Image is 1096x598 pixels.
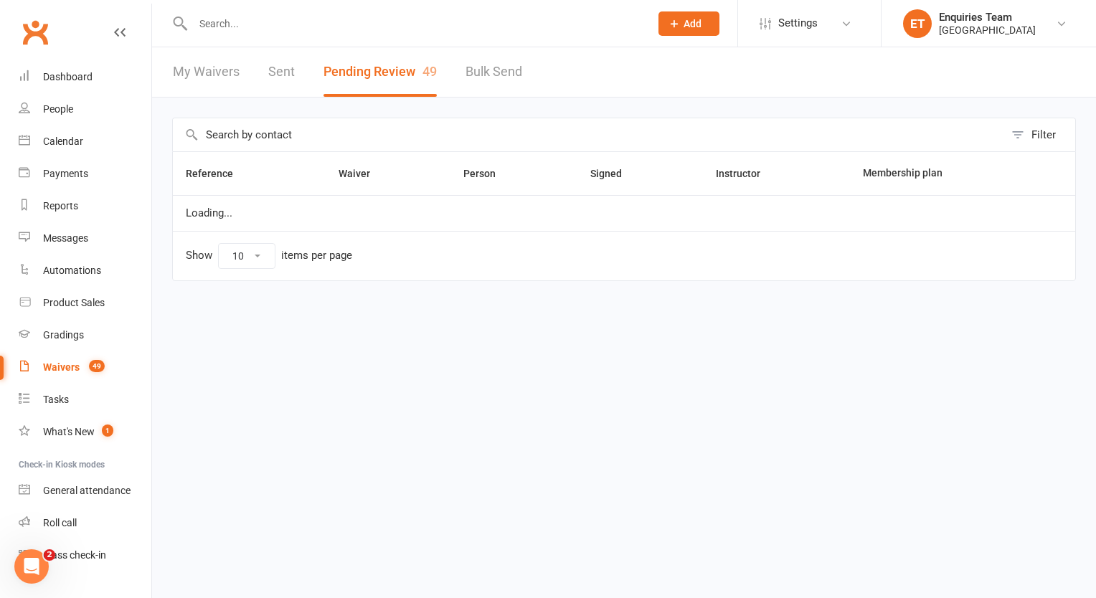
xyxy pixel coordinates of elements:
[186,243,352,269] div: Show
[43,297,105,308] div: Product Sales
[339,165,386,182] button: Waiver
[43,71,93,82] div: Dashboard
[281,250,352,262] div: items per page
[43,361,80,373] div: Waivers
[43,549,106,561] div: Class check-in
[323,47,437,97] button: Pending Review49
[590,168,638,179] span: Signed
[43,517,77,528] div: Roll call
[43,232,88,244] div: Messages
[939,24,1036,37] div: [GEOGRAPHIC_DATA]
[1004,118,1075,151] button: Filter
[19,287,151,319] a: Product Sales
[19,61,151,93] a: Dashboard
[189,14,640,34] input: Search...
[43,485,131,496] div: General attendance
[939,11,1036,24] div: Enquiries Team
[173,47,240,97] a: My Waivers
[716,168,776,179] span: Instructor
[186,165,249,182] button: Reference
[716,165,776,182] button: Instructor
[173,118,1004,151] input: Search by contact
[19,507,151,539] a: Roll call
[19,255,151,287] a: Automations
[43,394,69,405] div: Tasks
[903,9,932,38] div: ET
[19,93,151,125] a: People
[19,222,151,255] a: Messages
[173,195,1075,231] td: Loading...
[684,18,701,29] span: Add
[590,165,638,182] button: Signed
[43,426,95,437] div: What's New
[463,165,511,182] button: Person
[102,424,113,437] span: 1
[19,351,151,384] a: Waivers 49
[463,168,511,179] span: Person
[19,125,151,158] a: Calendar
[43,136,83,147] div: Calendar
[19,539,151,571] a: Class kiosk mode
[19,190,151,222] a: Reports
[1031,126,1056,143] div: Filter
[19,319,151,351] a: Gradings
[43,265,101,276] div: Automations
[778,7,818,39] span: Settings
[43,168,88,179] div: Payments
[186,168,249,179] span: Reference
[850,152,1031,195] th: Membership plan
[268,47,295,97] a: Sent
[43,329,84,341] div: Gradings
[43,103,73,115] div: People
[658,11,719,36] button: Add
[89,360,105,372] span: 49
[44,549,55,561] span: 2
[466,47,522,97] a: Bulk Send
[43,200,78,212] div: Reports
[19,475,151,507] a: General attendance kiosk mode
[19,416,151,448] a: What's New1
[17,14,53,50] a: Clubworx
[422,64,437,79] span: 49
[19,384,151,416] a: Tasks
[14,549,49,584] iframe: Intercom live chat
[19,158,151,190] a: Payments
[339,168,386,179] span: Waiver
